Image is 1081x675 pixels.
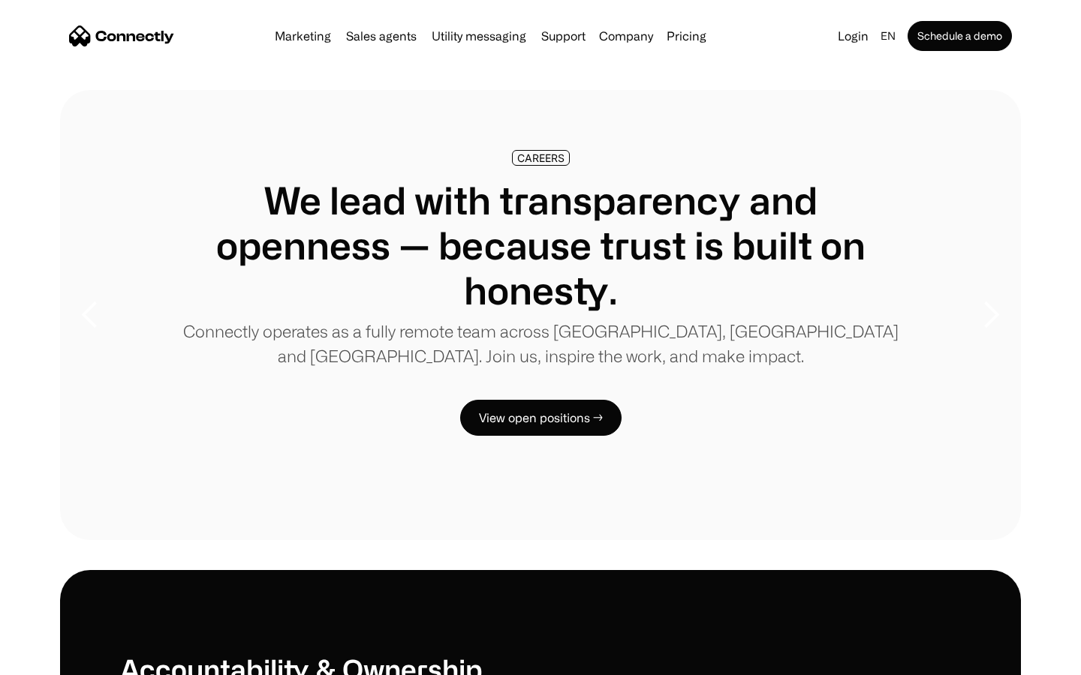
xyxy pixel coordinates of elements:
a: Sales agents [340,30,423,42]
div: en [881,25,896,46]
a: View open positions → [460,400,622,436]
a: Marketing [269,30,337,42]
a: Schedule a demo [908,21,1012,51]
a: Pricing [661,30,712,42]
a: Support [535,30,592,42]
aside: Language selected: English [15,647,90,670]
p: Connectly operates as a fully remote team across [GEOGRAPHIC_DATA], [GEOGRAPHIC_DATA] and [GEOGRA... [180,319,901,368]
div: Company [599,25,653,46]
ul: Language list [30,649,90,670]
a: Login [832,25,875,46]
h1: We lead with transparency and openness — because trust is built on honesty. [180,178,901,313]
a: Utility messaging [426,30,532,42]
div: CAREERS [517,152,565,163]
